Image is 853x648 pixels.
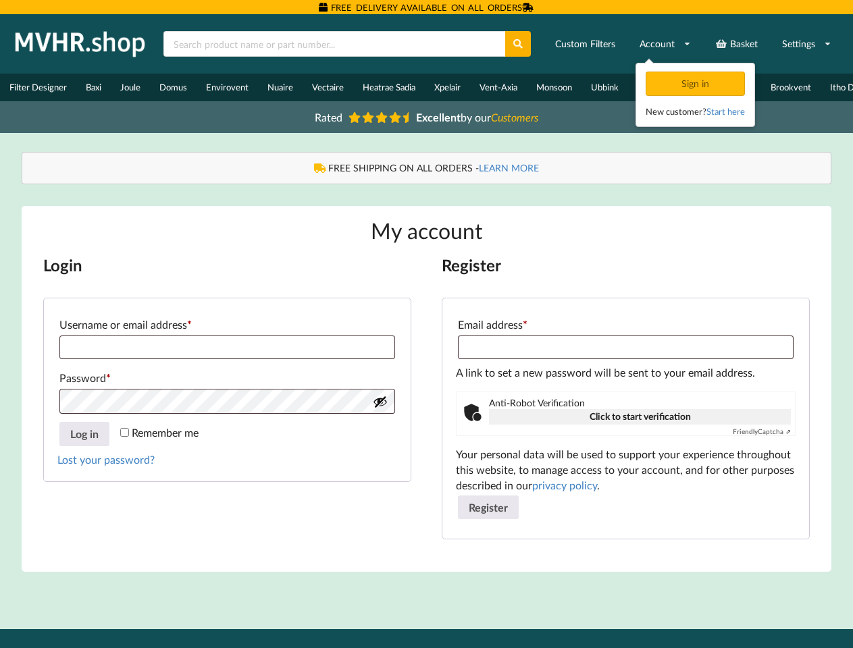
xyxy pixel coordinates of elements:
b: Excellent [416,111,461,124]
label: Username or email address [59,314,395,335]
div: New customer? [646,105,745,118]
a: Joule [111,74,150,101]
a: Rated Excellentby ourCustomers [305,106,548,128]
p: A link to set a new password will be sent to your email address. [456,365,796,381]
a: Account [631,32,700,56]
p: Your personal data will be used to support your experience throughout this website, to manage acc... [456,447,796,493]
h2: Register [442,255,810,276]
button: Click to start verification [489,409,791,425]
button: Log in [59,422,109,446]
button: Show password [373,394,388,409]
a: Nuaire [258,74,303,101]
a: Heatrae Sadia [353,74,425,101]
i: Customers [491,111,538,124]
a: Monsoon [527,74,581,101]
input: Search product name or part number... [163,31,505,57]
a: Custom Filters [546,32,624,56]
a: Lost your password? [57,453,155,466]
a: Start here [706,106,745,117]
div: FREE SHIPPING ON ALL ORDERS - [36,161,818,175]
span: Rated [315,111,342,124]
h2: Login [43,255,411,276]
a: Basket [706,32,767,56]
a: privacy policy [532,479,597,491]
a: Ubbink [581,74,628,101]
label: Email address [458,314,794,335]
span: Remember me [132,426,199,439]
a: Vent-Axia [470,74,527,101]
h1: My account [43,217,810,244]
a: Airflow [628,74,675,101]
button: Register [458,495,519,520]
b: Friendly [733,427,758,435]
a: Vectaire [303,74,353,101]
div: Sign in [646,72,745,96]
a: FriendlyCaptcha ⇗ [733,427,791,435]
a: LEARN MORE [479,162,539,173]
a: Domus [150,74,197,101]
a: Sign in [646,78,748,89]
a: Settings [773,32,840,56]
span: by our [416,111,538,124]
img: mvhr.shop.png [9,27,151,61]
a: Brookvent [761,74,821,101]
label: Password [59,367,395,389]
input: Remember me [120,428,129,437]
a: Baxi [76,74,111,101]
span: Anti-Robot Verification [489,398,791,409]
a: Xpelair [425,74,470,101]
a: Envirovent [197,74,258,101]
